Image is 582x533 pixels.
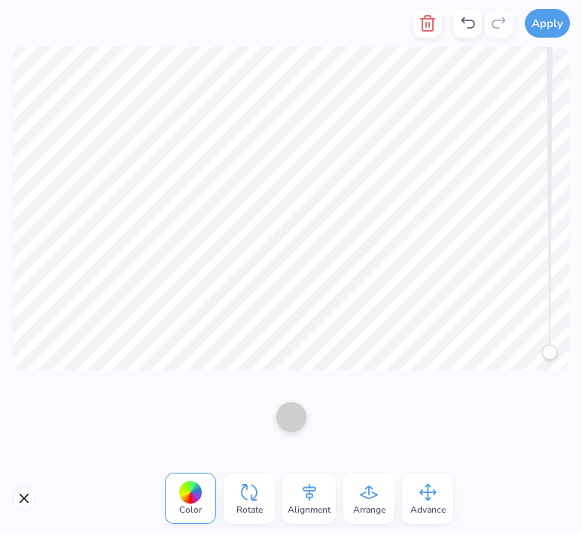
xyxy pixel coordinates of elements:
[179,504,202,516] span: Color
[542,345,557,360] div: Accessibility label
[353,504,385,516] span: Arrange
[288,504,331,516] span: Alignment
[236,504,263,516] span: Rotate
[410,504,446,516] span: Advance
[525,9,570,38] button: Apply
[12,486,36,510] button: Close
